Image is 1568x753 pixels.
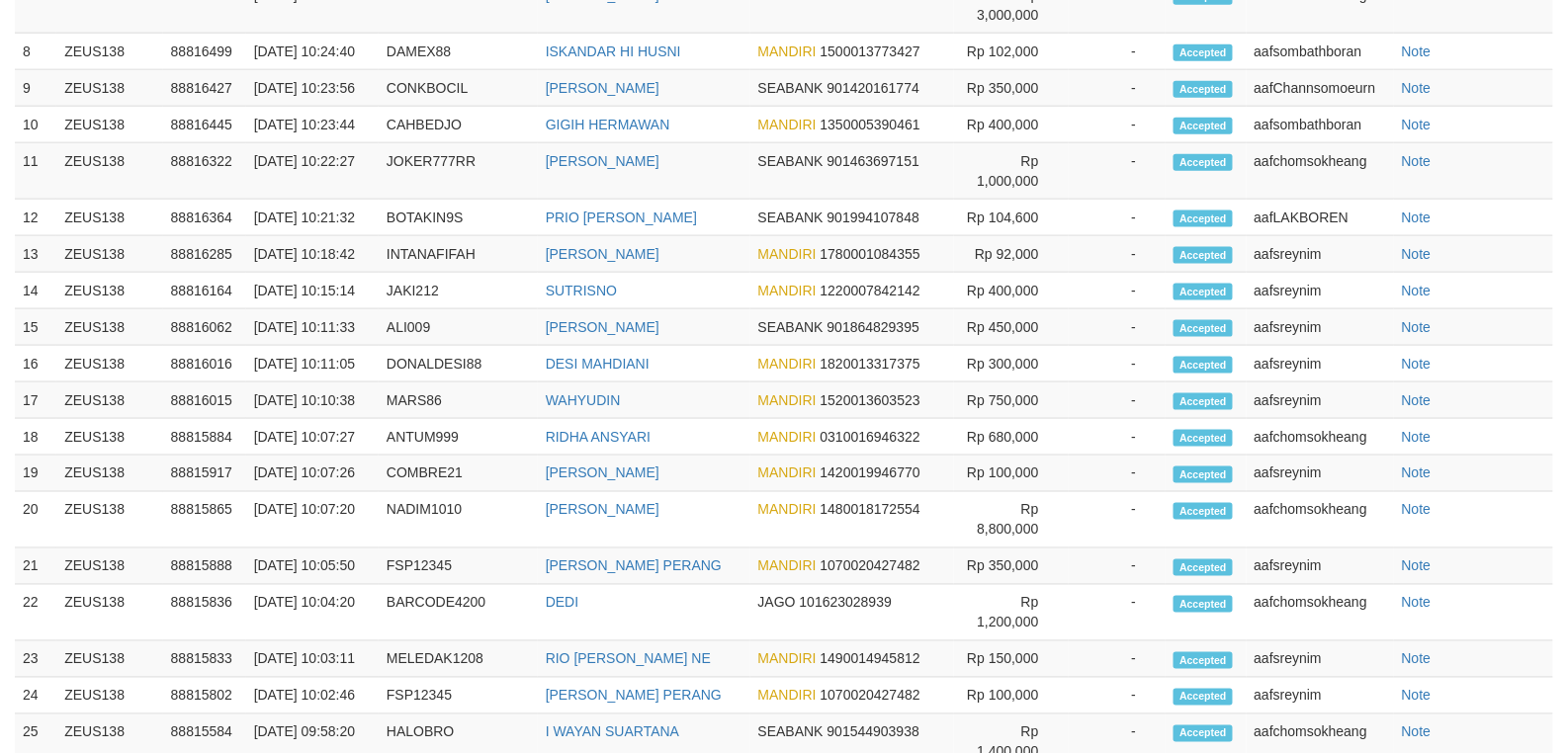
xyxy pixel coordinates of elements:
td: [DATE] 10:07:27 [246,419,379,456]
td: 88816062 [163,309,246,346]
td: aafsreynim [1247,548,1394,585]
td: 10 [15,107,56,143]
td: 88816445 [163,107,246,143]
td: 20 [15,492,56,548]
a: [PERSON_NAME] [546,80,659,96]
td: aafchomsokheang [1247,492,1394,548]
td: Rp 92,000 [954,236,1069,273]
td: Rp 450,000 [954,309,1069,346]
td: 88816016 [163,346,246,382]
td: ZEUS138 [56,200,162,236]
a: RIO [PERSON_NAME] NE [546,651,711,667]
span: SEABANK [758,80,824,96]
td: [DATE] 10:23:44 [246,107,379,143]
td: ZEUS138 [56,70,162,107]
span: Accepted [1174,559,1233,576]
td: 24 [15,678,56,714]
span: Accepted [1174,393,1233,410]
span: Accepted [1174,652,1233,669]
span: JAGO [758,595,796,611]
span: Accepted [1174,503,1233,520]
span: 1350005390461 [821,117,920,132]
td: - [1069,641,1166,678]
span: Accepted [1174,466,1233,483]
td: 8 [15,34,56,70]
a: Note [1402,502,1432,518]
td: - [1069,456,1166,492]
span: 1820013317375 [821,356,920,372]
span: 1070020427482 [821,688,920,704]
span: Accepted [1174,596,1233,613]
span: 1500013773427 [821,43,920,59]
a: Note [1402,117,1432,132]
span: 1520013603523 [821,392,920,408]
td: aafchomsokheang [1247,419,1394,456]
a: Note [1402,43,1432,59]
td: - [1069,143,1166,200]
a: [PERSON_NAME] [546,246,659,262]
span: 901544903938 [828,724,919,740]
td: 88815865 [163,492,246,548]
td: ZEUS138 [56,107,162,143]
td: - [1069,107,1166,143]
a: Note [1402,595,1432,611]
td: 88815802 [163,678,246,714]
td: 14 [15,273,56,309]
td: [DATE] 10:07:20 [246,492,379,548]
a: Note [1402,209,1432,225]
td: 88815888 [163,548,246,585]
td: INTANAFIFAH [379,236,538,273]
a: [PERSON_NAME] PERANG [546,688,722,704]
td: aafsombathboran [1247,107,1394,143]
span: Accepted [1174,689,1233,706]
td: ZEUS138 [56,456,162,492]
td: Rp 750,000 [954,382,1069,419]
td: aafchomsokheang [1247,585,1394,641]
td: 88815836 [163,585,246,641]
td: 11 [15,143,56,200]
td: NADIM1010 [379,492,538,548]
span: SEABANK [758,153,824,169]
td: DAMEX88 [379,34,538,70]
td: aafsreynim [1247,346,1394,382]
td: Rp 8,800,000 [954,492,1069,548]
td: - [1069,309,1166,346]
td: FSP12345 [379,548,538,585]
td: 22 [15,585,56,641]
a: WAHYUDIN [546,392,621,408]
span: MANDIRI [758,43,817,59]
a: Note [1402,429,1432,445]
a: Note [1402,724,1432,740]
span: 901994107848 [828,209,919,225]
td: ZEUS138 [56,346,162,382]
td: [DATE] 10:15:14 [246,273,379,309]
td: COMBRE21 [379,456,538,492]
td: ZEUS138 [56,273,162,309]
td: [DATE] 10:10:38 [246,382,379,419]
span: 1780001084355 [821,246,920,262]
td: ZEUS138 [56,585,162,641]
span: MANDIRI [758,392,817,408]
td: - [1069,678,1166,714]
td: [DATE] 10:07:26 [246,456,379,492]
td: 88816322 [163,143,246,200]
span: SEABANK [758,724,824,740]
td: FSP12345 [379,678,538,714]
td: [DATE] 10:11:33 [246,309,379,346]
td: ZEUS138 [56,143,162,200]
span: Accepted [1174,118,1233,134]
td: [DATE] 10:11:05 [246,346,379,382]
span: 901420161774 [828,80,919,96]
a: [PERSON_NAME] [546,319,659,335]
td: ZEUS138 [56,34,162,70]
a: PRIO [PERSON_NAME] [546,209,697,225]
span: 1220007842142 [821,283,920,298]
a: RIDHA ANSYARI [546,429,651,445]
td: 23 [15,641,56,678]
td: Rp 300,000 [954,346,1069,382]
td: 21 [15,548,56,585]
span: 0310016946322 [821,429,920,445]
td: CONKBOCIL [379,70,538,107]
span: Accepted [1174,357,1233,374]
span: 1420019946770 [821,465,920,481]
